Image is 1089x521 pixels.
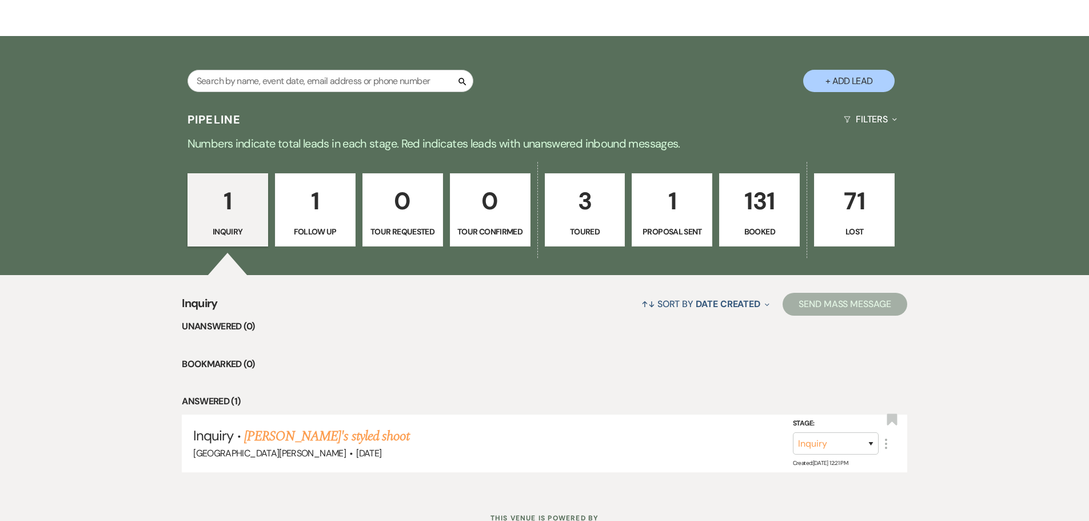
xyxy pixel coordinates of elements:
a: 71Lost [814,173,895,246]
p: Tour Requested [370,225,436,238]
p: 0 [370,182,436,220]
p: Proposal Sent [639,225,705,238]
p: 131 [727,182,792,220]
span: Date Created [696,298,760,310]
a: 0Tour Confirmed [450,173,530,246]
p: 71 [821,182,887,220]
p: 1 [195,182,261,220]
a: 3Toured [545,173,625,246]
p: 0 [457,182,523,220]
p: Follow Up [282,225,348,238]
li: Unanswered (0) [182,319,907,334]
a: 131Booked [719,173,800,246]
p: Inquiry [195,225,261,238]
span: Created: [DATE] 12:21 PM [793,459,848,467]
p: Booked [727,225,792,238]
p: 1 [639,182,705,220]
p: Numbers indicate total leads in each stage. Red indicates leads with unanswered inbound messages. [133,134,956,153]
span: ↑↓ [641,298,655,310]
button: Filters [839,104,901,134]
label: Stage: [793,417,879,430]
p: Lost [821,225,887,238]
input: Search by name, event date, email address or phone number [188,70,473,92]
a: 1Proposal Sent [632,173,712,246]
a: 0Tour Requested [362,173,443,246]
button: + Add Lead [803,70,895,92]
button: Send Mass Message [783,293,907,316]
span: [DATE] [356,447,381,459]
p: 3 [552,182,618,220]
a: [PERSON_NAME]'s styled shoot [244,426,409,447]
li: Answered (1) [182,394,907,409]
li: Bookmarked (0) [182,357,907,372]
p: Toured [552,225,618,238]
span: [GEOGRAPHIC_DATA][PERSON_NAME] [193,447,346,459]
a: 1Follow Up [275,173,356,246]
button: Sort By Date Created [637,289,774,319]
span: Inquiry [182,295,218,319]
a: 1Inquiry [188,173,268,246]
p: 1 [282,182,348,220]
p: Tour Confirmed [457,225,523,238]
span: Inquiry [193,427,233,444]
h3: Pipeline [188,112,241,128]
